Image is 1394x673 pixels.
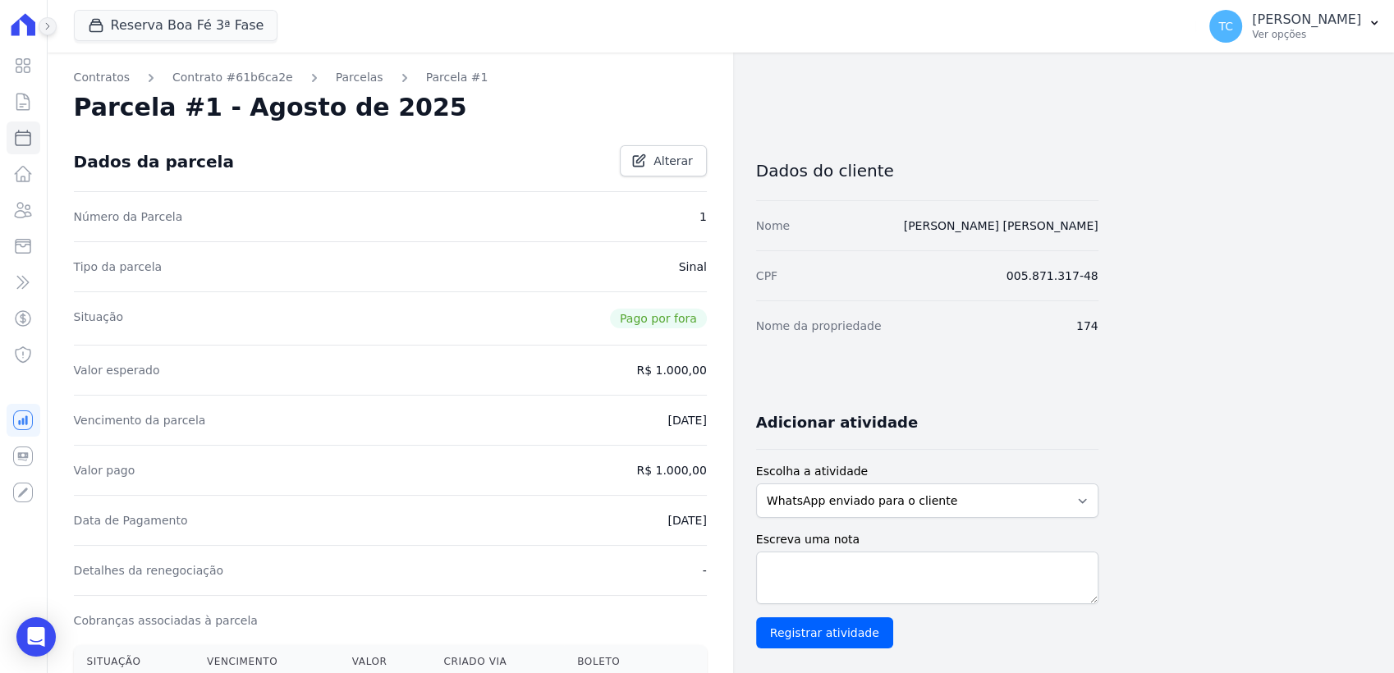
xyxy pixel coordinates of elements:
[703,562,707,579] dd: -
[1196,3,1394,49] button: TC [PERSON_NAME] Ver opções
[667,412,706,428] dd: [DATE]
[636,362,706,378] dd: R$ 1.000,00
[74,208,183,225] dt: Número da Parcela
[74,93,467,122] h2: Parcela #1 - Agosto de 2025
[1007,268,1098,284] dd: 005.871.317-48
[610,309,707,328] span: Pago por fora
[756,217,790,234] dt: Nome
[74,362,160,378] dt: Valor esperado
[1252,11,1361,28] p: [PERSON_NAME]
[904,219,1098,232] a: [PERSON_NAME] [PERSON_NAME]
[756,531,1098,548] label: Escreva uma nota
[74,562,224,579] dt: Detalhes da renegociação
[74,462,135,478] dt: Valor pago
[756,161,1098,181] h3: Dados do cliente
[756,463,1098,480] label: Escolha a atividade
[426,69,488,86] a: Parcela #1
[16,617,56,657] div: Open Intercom Messenger
[74,69,707,86] nav: Breadcrumb
[74,412,206,428] dt: Vencimento da parcela
[756,268,777,284] dt: CPF
[74,309,124,328] dt: Situação
[74,10,278,41] button: Reserva Boa Fé 3ª Fase
[74,69,130,86] a: Contratos
[620,145,707,176] a: Alterar
[653,153,693,169] span: Alterar
[1252,28,1361,41] p: Ver opções
[1218,21,1233,32] span: TC
[699,208,707,225] dd: 1
[74,152,234,172] div: Dados da parcela
[74,612,258,629] dt: Cobranças associadas à parcela
[1076,318,1098,334] dd: 174
[679,259,707,275] dd: Sinal
[172,69,293,86] a: Contrato #61b6ca2e
[667,512,706,529] dd: [DATE]
[74,259,163,275] dt: Tipo da parcela
[756,318,882,334] dt: Nome da propriedade
[336,69,383,86] a: Parcelas
[756,617,893,648] input: Registrar atividade
[636,462,706,478] dd: R$ 1.000,00
[74,512,188,529] dt: Data de Pagamento
[756,413,918,433] h3: Adicionar atividade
